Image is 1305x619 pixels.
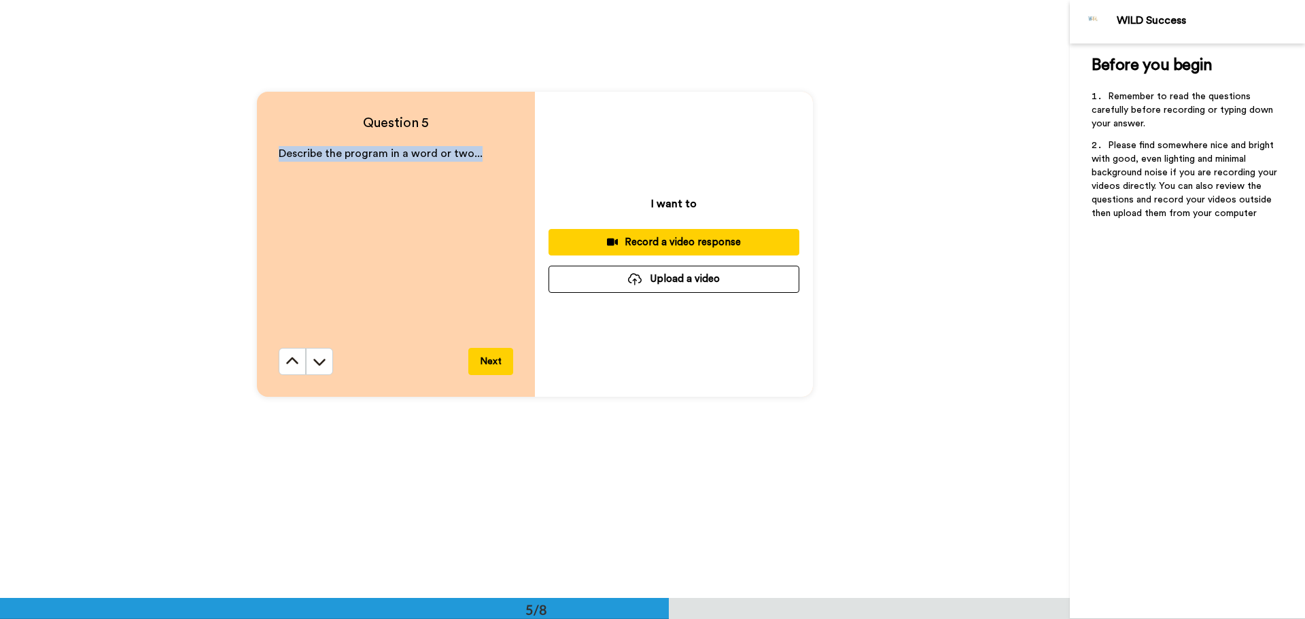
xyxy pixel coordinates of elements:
div: Record a video response [559,235,788,249]
div: WILD Success [1117,14,1304,27]
span: Before you begin [1092,57,1212,73]
span: Describe the program in a word or two... [279,148,483,159]
button: Record a video response [549,229,799,255]
h4: Question 5 [279,113,513,132]
p: I want to [651,196,697,212]
button: Upload a video [549,266,799,292]
button: Next [468,348,513,375]
span: Please find somewhere nice and bright with good, even lighting and minimal background noise if yo... [1092,141,1280,218]
span: Remember to read the questions carefully before recording or typing down your answer. [1092,92,1276,128]
div: 5/8 [504,600,569,619]
img: Profile Image [1077,5,1110,38]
